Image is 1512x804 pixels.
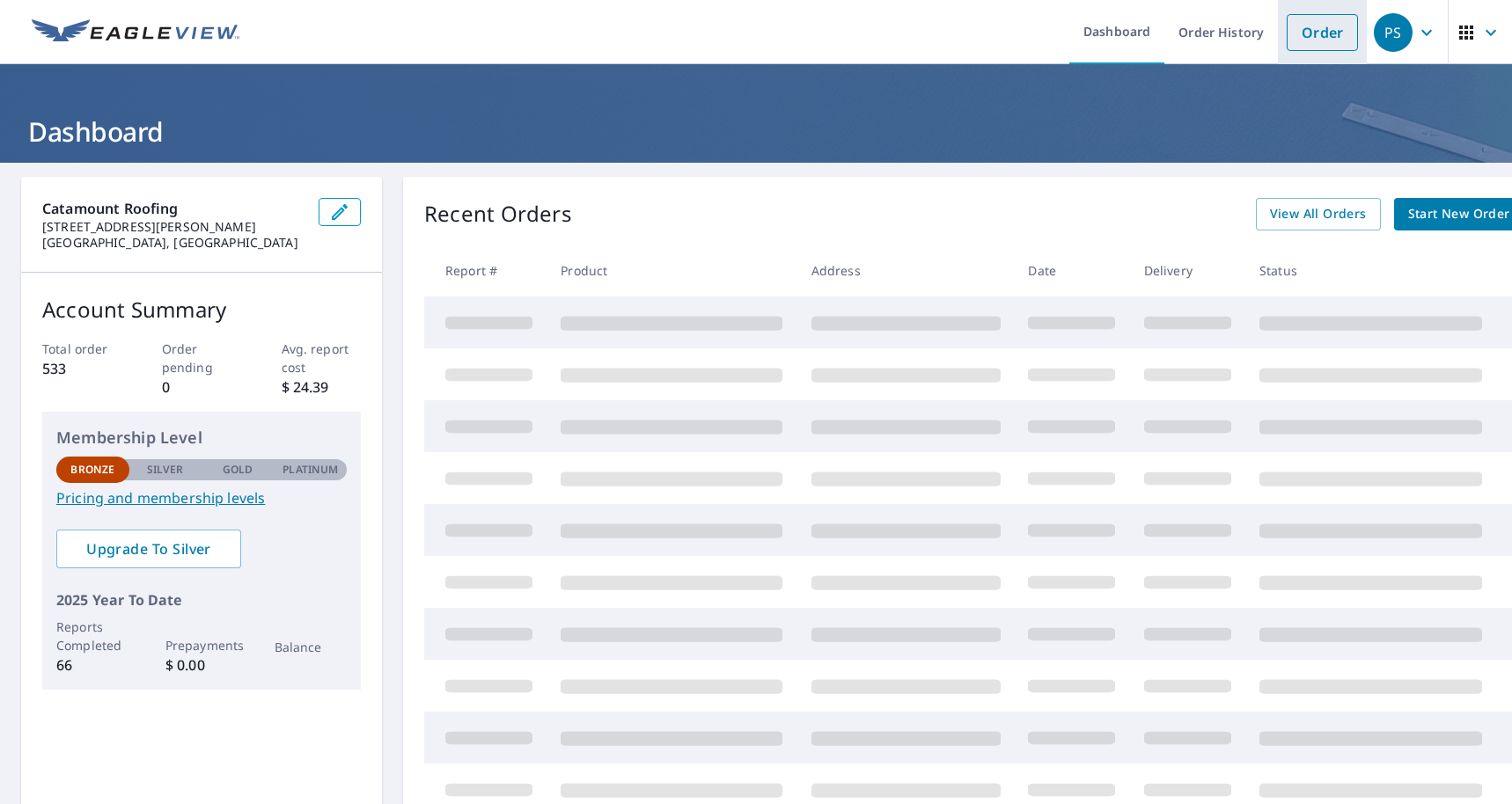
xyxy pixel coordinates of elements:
[42,235,305,251] p: [GEOGRAPHIC_DATA], [GEOGRAPHIC_DATA]
[70,539,227,559] span: Upgrade To Silver
[1287,14,1358,51] a: Order
[1408,203,1510,225] span: Start New Order
[32,19,239,46] img: EV Logo
[1270,203,1367,225] span: View All Orders
[223,462,253,478] p: Gold
[42,358,122,379] p: 533
[42,219,305,235] p: [STREET_ADDRESS][PERSON_NAME]
[56,530,241,568] a: Upgrade To Silver
[162,376,242,398] p: 0
[56,487,347,508] a: Pricing and membership levels
[165,636,239,654] p: Prepayments
[1256,198,1381,230] a: View All Orders
[56,654,129,676] p: 66
[165,654,239,676] p: $ 0.00
[147,462,184,478] p: Silver
[56,589,347,610] p: 2025 Year To Date
[1374,13,1413,52] div: PS
[1245,245,1496,296] th: Status
[275,638,348,656] p: Balance
[56,426,347,450] p: Membership Level
[282,340,362,376] p: Avg. report cost
[797,245,1015,296] th: Address
[70,462,114,478] p: Bronze
[1014,245,1129,296] th: Date
[424,245,547,296] th: Report #
[56,618,129,654] p: Reports Completed
[424,198,572,230] p: Recent Orders
[42,198,305,219] p: Catamount Roofing
[42,340,122,358] p: Total order
[1130,245,1245,296] th: Delivery
[283,462,338,478] p: Platinum
[42,294,361,325] p: Account Summary
[547,245,796,296] th: Product
[162,340,242,376] p: Order pending
[282,376,362,398] p: $ 24.39
[21,113,1491,150] h1: Dashboard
